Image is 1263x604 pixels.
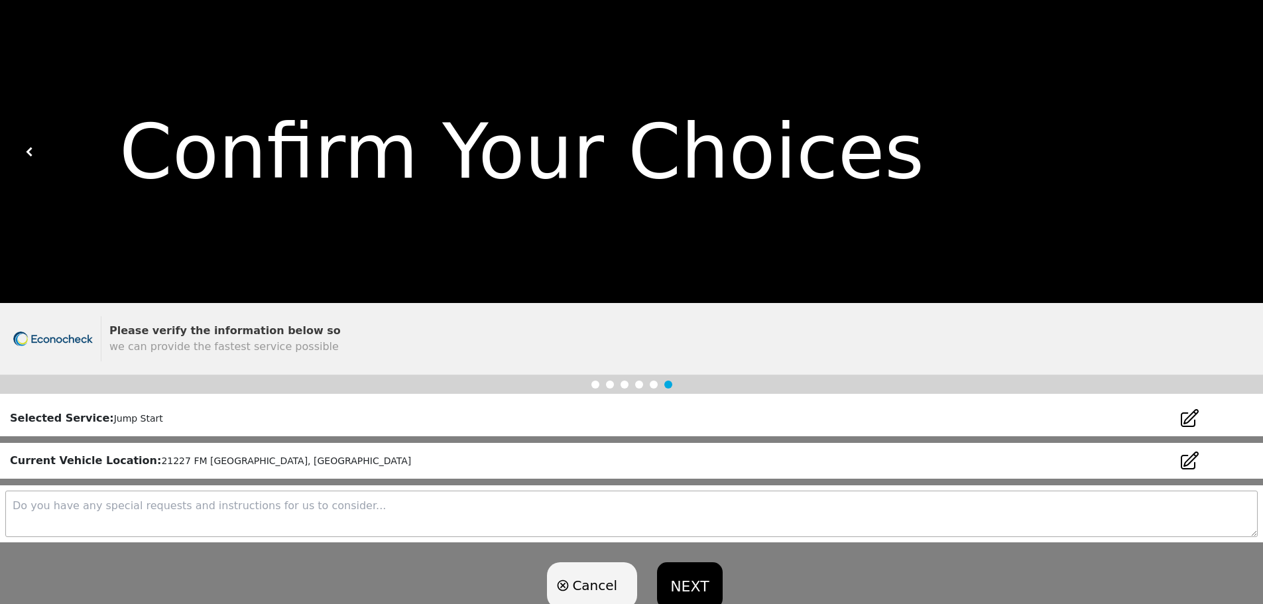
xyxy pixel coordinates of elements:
strong: Selected Service: [10,412,114,424]
small: Jump Start [114,413,163,424]
strong: Please verify the information below so [109,324,341,337]
img: white carat left [25,147,34,156]
strong: Current Vehicle Location: [10,454,161,467]
span: Cancel [572,575,617,595]
small: 21227 FM [GEOGRAPHIC_DATA], [GEOGRAPHIC_DATA] [161,455,411,466]
img: trx now logo [13,332,93,347]
div: Confirm Your Choices [34,95,1238,208]
span: we can provide the fastest service possible [109,340,339,353]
